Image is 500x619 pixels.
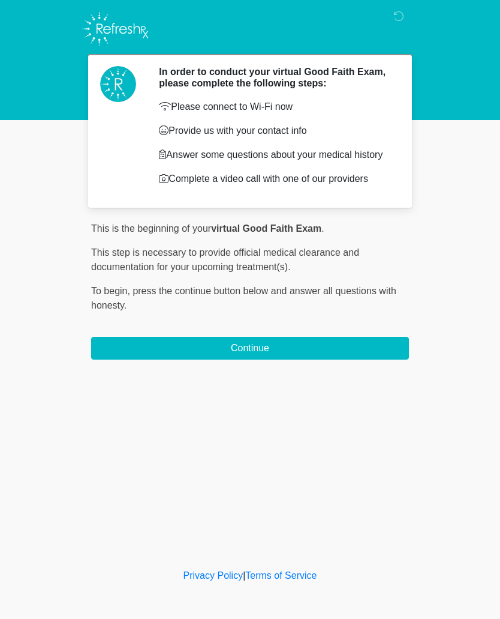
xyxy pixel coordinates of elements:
p: Answer some questions about your medical history [159,148,391,162]
span: press the continue button below and answer all questions with honesty. [91,286,396,310]
button: Continue [91,337,409,360]
p: Please connect to Wi-Fi now [159,100,391,114]
h2: In order to conduct your virtual Good Faith Exam, please complete the following steps: [159,66,391,89]
p: Complete a video call with one of our providers [159,172,391,186]
strong: virtual Good Faith Exam [211,223,321,234]
span: This is the beginning of your [91,223,211,234]
a: Terms of Service [245,570,317,581]
img: Refresh RX Logo [79,9,152,49]
a: | [243,570,245,581]
span: This step is necessary to provide official medical clearance and documentation for your upcoming ... [91,247,359,272]
img: Agent Avatar [100,66,136,102]
span: To begin, [91,286,132,296]
p: Provide us with your contact info [159,124,391,138]
a: Privacy Policy [183,570,243,581]
span: . [321,223,324,234]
